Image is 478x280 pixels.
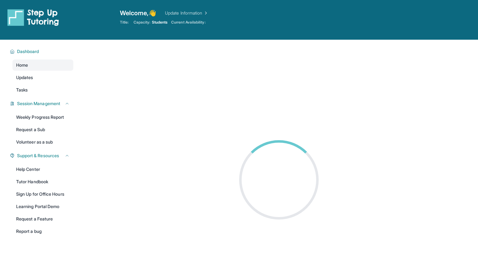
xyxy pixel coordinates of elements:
[165,10,208,16] a: Update Information
[15,153,70,159] button: Support & Resources
[12,84,73,96] a: Tasks
[12,189,73,200] a: Sign Up for Office Hours
[7,9,59,26] img: logo
[120,20,129,25] span: Title:
[15,100,70,107] button: Session Management
[12,176,73,187] a: Tutor Handbook
[12,72,73,83] a: Updates
[12,164,73,175] a: Help Center
[152,20,168,25] span: Students
[12,201,73,212] a: Learning Portal Demo
[17,48,39,55] span: Dashboard
[16,62,28,68] span: Home
[12,124,73,135] a: Request a Sub
[12,112,73,123] a: Weekly Progress Report
[12,136,73,148] a: Volunteer as a sub
[120,9,157,17] span: Welcome, 👋
[12,60,73,71] a: Home
[202,10,208,16] img: Chevron Right
[171,20,205,25] span: Current Availability:
[15,48,70,55] button: Dashboard
[16,87,28,93] span: Tasks
[17,153,59,159] span: Support & Resources
[17,100,60,107] span: Session Management
[16,74,33,81] span: Updates
[12,226,73,237] a: Report a bug
[12,213,73,224] a: Request a Feature
[134,20,151,25] span: Capacity:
